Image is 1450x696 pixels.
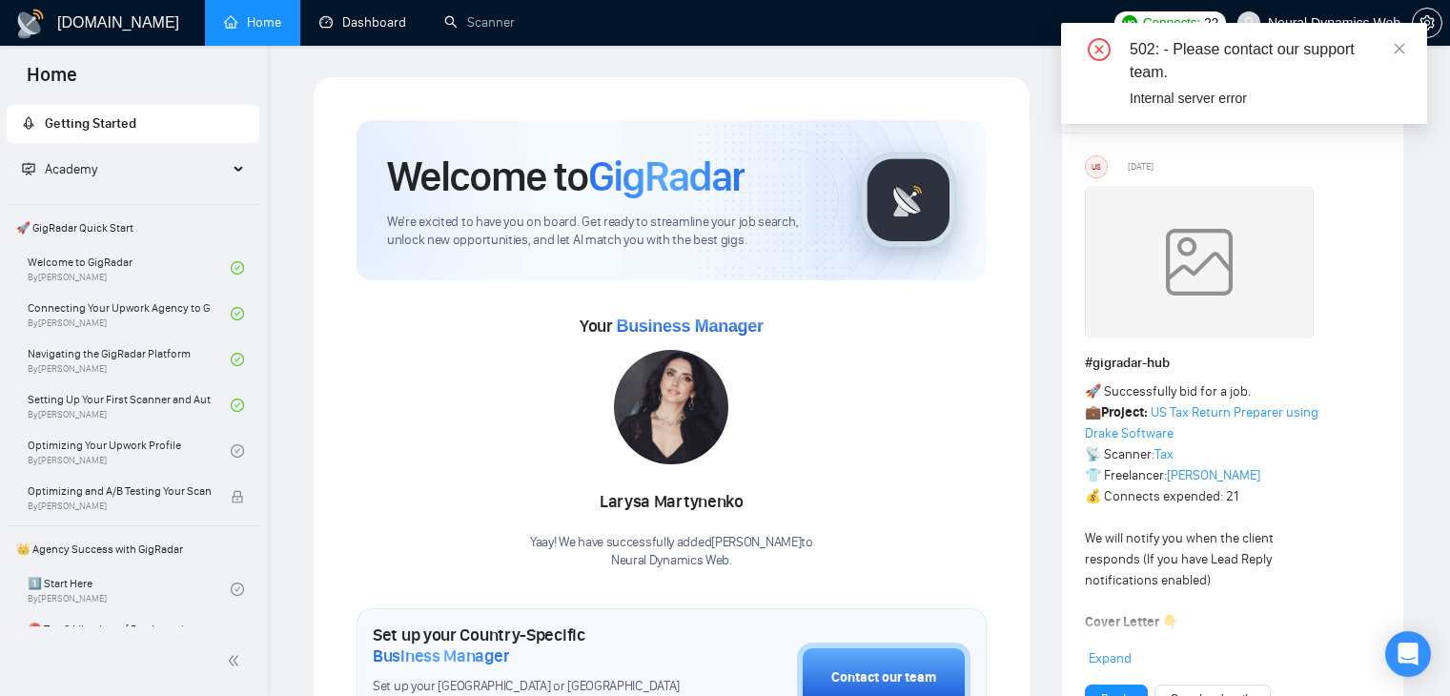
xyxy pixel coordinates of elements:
[580,316,764,337] span: Your
[387,214,830,250] span: We're excited to have you on board. Get ready to streamline your job search, unlock new opportuni...
[1085,614,1178,630] strong: Cover Letter 👇
[231,583,244,596] span: check-circle
[224,14,281,31] a: homeHome
[1204,12,1218,33] span: 22
[231,444,244,458] span: check-circle
[1393,42,1406,55] span: close
[614,350,728,464] img: 1686860620838-99.jpg
[1143,12,1200,33] span: Connects:
[444,14,515,31] a: searchScanner
[1085,404,1318,441] a: US Tax Return Preparer using Drake Software
[28,568,231,610] a: 1️⃣ Start HereBy[PERSON_NAME]
[231,261,244,275] span: check-circle
[1413,15,1441,31] span: setting
[387,151,745,202] h1: Welcome to
[11,61,92,101] span: Home
[1122,15,1137,31] img: upwork-logo.png
[231,490,244,503] span: lock
[15,9,46,39] img: logo
[22,162,35,175] span: fund-projection-screen
[231,307,244,320] span: check-circle
[373,624,702,666] h1: Set up your Country-Specific
[1385,631,1431,677] div: Open Intercom Messenger
[227,651,246,670] span: double-left
[1130,88,1404,109] div: Internal server error
[28,620,211,639] span: ⛔ Top 3 Mistakes of Pro Agencies
[1085,353,1380,374] h1: # gigradar-hub
[9,530,257,568] span: 👑 Agency Success with GigRadar
[1086,156,1107,177] div: US
[319,14,406,31] a: dashboardDashboard
[861,153,956,248] img: gigradar-logo.png
[1412,8,1442,38] button: setting
[22,116,35,130] span: rocket
[28,247,231,289] a: Welcome to GigRadarBy[PERSON_NAME]
[1242,16,1256,30] span: user
[1167,467,1260,483] a: [PERSON_NAME]
[616,317,763,336] span: Business Manager
[28,338,231,380] a: Navigating the GigRadar PlatformBy[PERSON_NAME]
[1088,38,1111,61] span: close-circle
[1128,158,1154,175] span: [DATE]
[1154,446,1174,462] a: Tax
[1130,38,1404,84] div: 502: - Please contact our support team.
[1085,186,1314,338] img: weqQh+iSagEgQAAAABJRU5ErkJggg==
[231,399,244,412] span: check-circle
[1101,404,1148,420] strong: Project:
[28,481,211,501] span: Optimizing and A/B Testing Your Scanner for Better Results
[831,667,936,688] div: Contact our team
[28,430,231,472] a: Optimizing Your Upwork ProfileBy[PERSON_NAME]
[28,501,211,512] span: By [PERSON_NAME]
[9,209,257,247] span: 🚀 GigRadar Quick Start
[530,552,813,570] p: Neural Dynamics Web .
[7,105,259,143] li: Getting Started
[373,645,509,666] span: Business Manager
[28,384,231,426] a: Setting Up Your First Scanner and Auto-BidderBy[PERSON_NAME]
[530,534,813,570] div: Yaay! We have successfully added [PERSON_NAME] to
[1089,650,1132,666] span: Expand
[28,293,231,335] a: Connecting Your Upwork Agency to GigRadarBy[PERSON_NAME]
[22,161,97,177] span: Academy
[1412,15,1442,31] a: setting
[231,353,244,366] span: check-circle
[588,151,745,202] span: GigRadar
[45,115,136,132] span: Getting Started
[45,161,97,177] span: Academy
[530,486,813,519] div: Larysa Martynenko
